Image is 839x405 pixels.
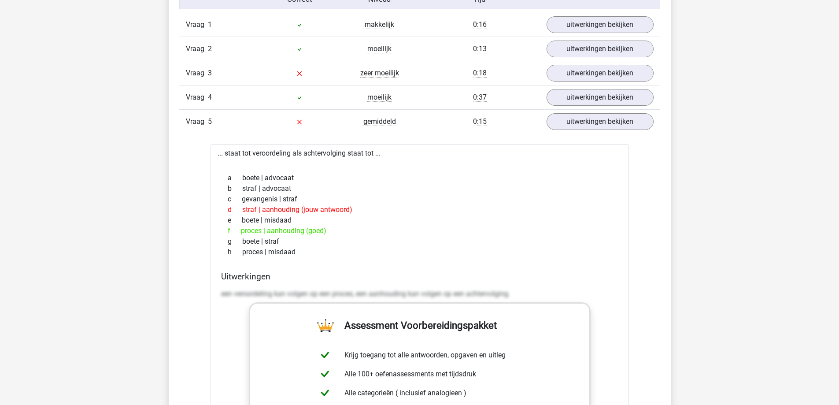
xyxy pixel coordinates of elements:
[186,92,208,103] span: Vraag
[228,247,242,257] span: h
[367,45,392,53] span: moeilijk
[547,65,654,82] a: uitwerkingen bekijken
[221,173,618,183] div: boete | advocaat
[186,44,208,54] span: Vraag
[221,271,618,282] h4: Uitwerkingen
[186,68,208,78] span: Vraag
[363,117,396,126] span: gemiddeld
[221,215,618,226] div: boete | misdaad
[473,93,487,102] span: 0:37
[473,45,487,53] span: 0:13
[208,93,212,101] span: 4
[547,113,654,130] a: uitwerkingen bekijken
[221,183,618,194] div: straf | advocaat
[208,69,212,77] span: 3
[228,183,242,194] span: b
[228,204,242,215] span: d
[228,226,241,236] span: f
[367,93,392,102] span: moeilijk
[221,247,618,257] div: proces | misdaad
[221,226,618,236] div: proces | aanhouding (goed)
[547,41,654,57] a: uitwerkingen bekijken
[221,289,618,299] p: een veroordeling kan volgen op een proces, een aanhouding kan volgen op een achtervolging.
[221,236,618,247] div: boete | straf
[473,20,487,29] span: 0:16
[186,116,208,127] span: Vraag
[221,194,618,204] div: gevangenis | straf
[473,69,487,78] span: 0:18
[360,69,399,78] span: zeer moeilijk
[221,204,618,215] div: straf | aanhouding (jouw antwoord)
[228,215,242,226] span: e
[208,45,212,53] span: 2
[228,236,242,247] span: g
[228,173,242,183] span: a
[547,89,654,106] a: uitwerkingen bekijken
[365,20,394,29] span: makkelijk
[473,117,487,126] span: 0:15
[547,16,654,33] a: uitwerkingen bekijken
[186,19,208,30] span: Vraag
[228,194,242,204] span: c
[208,117,212,126] span: 5
[208,20,212,29] span: 1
